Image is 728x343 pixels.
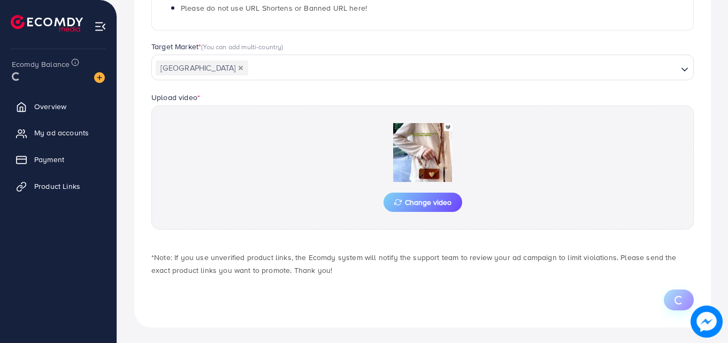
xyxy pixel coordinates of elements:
[151,92,200,103] label: Upload video
[8,176,109,197] a: Product Links
[8,149,109,170] a: Payment
[394,199,451,206] span: Change video
[691,306,723,338] img: image
[34,127,89,138] span: My ad accounts
[34,101,66,112] span: Overview
[8,96,109,117] a: Overview
[11,15,83,32] img: logo
[94,20,106,33] img: menu
[181,3,367,13] span: Please do not use URL Shortens or Banned URL here!
[34,154,64,165] span: Payment
[238,65,243,71] button: Deselect Pakistan
[151,41,283,52] label: Target Market
[94,72,105,83] img: image
[201,42,283,51] span: (You can add multi-country)
[151,251,694,277] p: *Note: If you use unverified product links, the Ecomdy system will notify the support team to rev...
[8,122,109,143] a: My ad accounts
[151,55,694,80] div: Search for option
[369,123,476,182] img: Preview Image
[12,59,70,70] span: Ecomdy Balance
[249,60,677,77] input: Search for option
[34,181,80,192] span: Product Links
[384,193,462,212] button: Change video
[156,60,248,75] span: [GEOGRAPHIC_DATA]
